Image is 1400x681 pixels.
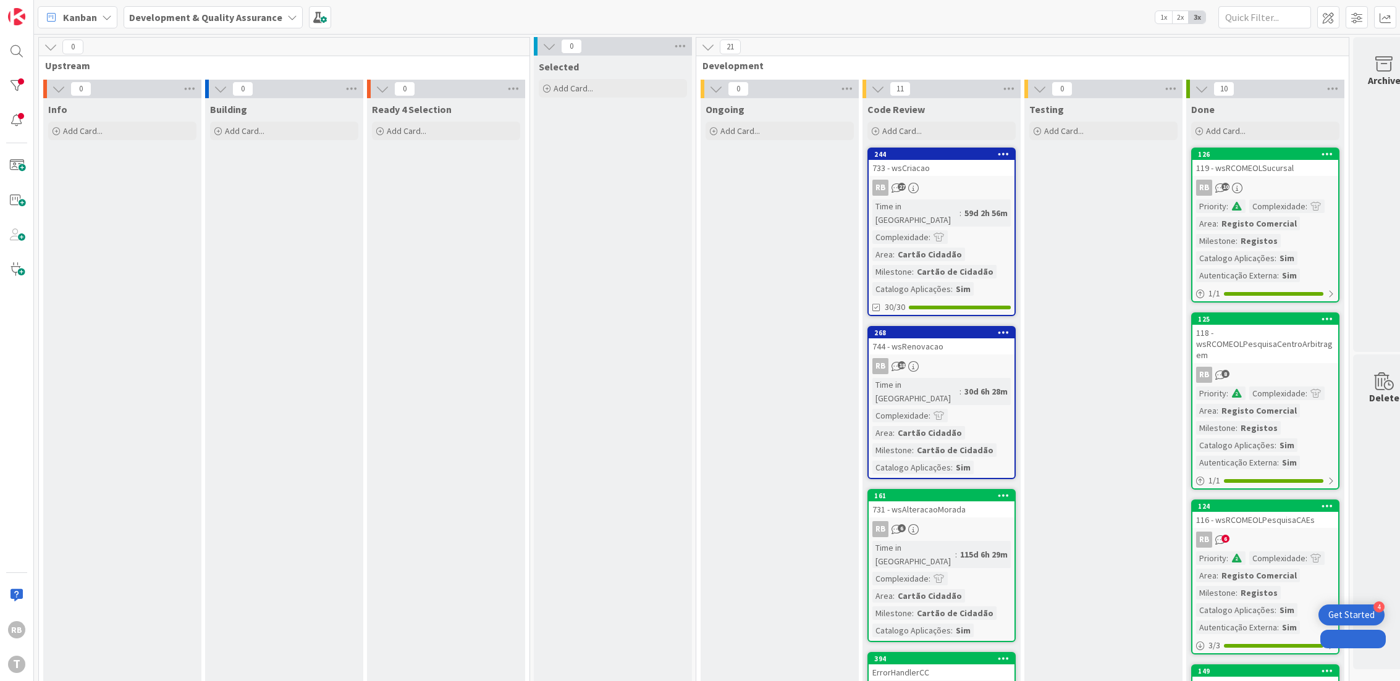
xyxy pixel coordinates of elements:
div: 244 [869,149,1014,160]
div: 119 - wsRCOMEOLSucursal [1192,160,1338,176]
div: 125 [1198,315,1338,324]
span: Add Card... [720,125,760,136]
div: Area [872,426,893,440]
span: 0 [728,81,749,96]
div: 394 [874,654,1014,663]
span: : [893,589,895,603]
div: RB [869,521,1014,537]
div: RB [869,358,1014,374]
div: Milestone [1196,421,1236,435]
div: Area [1196,217,1217,230]
div: Area [872,248,893,261]
div: Cartão Cidadão [895,426,965,440]
span: 0 [1052,81,1073,96]
span: Add Card... [63,125,103,136]
div: 116 - wsRCOMEOLPesquisaCAEs [1192,512,1338,528]
span: Add Card... [882,125,922,136]
div: Priority [1196,386,1226,400]
div: Sim [1279,456,1300,469]
span: 30/30 [885,301,905,314]
div: 731 - wsAlteracaoMorada [869,501,1014,517]
span: 8 [1221,370,1229,378]
div: Complexidade [872,572,929,585]
span: 2x [1172,11,1189,23]
div: RB [872,521,888,537]
span: 11 [890,81,911,96]
span: : [1277,456,1279,469]
span: : [1305,551,1307,565]
span: Ready 4 Selection [372,103,452,115]
span: : [1275,251,1276,265]
span: : [1217,404,1218,417]
div: Time in [GEOGRAPHIC_DATA] [872,541,955,568]
span: 10 [1213,81,1234,96]
span: 0 [394,81,415,96]
div: 161 [869,490,1014,501]
div: RB [869,180,1014,196]
div: 4 [1373,601,1385,612]
div: Priority [1196,199,1226,213]
span: 0 [561,39,582,54]
div: Sim [1279,269,1300,282]
div: Catalogo Aplicações [1196,438,1275,452]
span: : [959,206,961,220]
div: RB [1192,180,1338,196]
div: Catalogo Aplicações [872,282,951,296]
span: : [1275,603,1276,617]
div: Time in [GEOGRAPHIC_DATA] [872,378,959,405]
span: : [1305,199,1307,213]
div: RB [1196,180,1212,196]
div: RB [1196,367,1212,383]
div: Catalogo Aplicações [872,461,951,474]
span: 21 [720,40,741,54]
div: Complexidade [872,409,929,422]
span: 0 [232,81,253,96]
span: : [912,443,914,457]
div: Catalogo Aplicações [1196,251,1275,265]
span: : [1277,620,1279,634]
b: Development & Quality Assurance [129,11,282,23]
input: Quick Filter... [1218,6,1311,28]
div: Complexidade [1249,386,1305,400]
div: Milestone [1196,234,1236,248]
div: 125 [1192,314,1338,325]
span: : [1236,234,1238,248]
span: Building [210,103,247,115]
div: Autenticação Externa [1196,269,1277,282]
div: Catalogo Aplicações [1196,603,1275,617]
span: : [959,385,961,398]
div: Sim [1276,438,1297,452]
span: : [1226,551,1228,565]
div: Complexidade [1249,551,1305,565]
div: Cartão de Cidadão [914,443,997,457]
div: Milestone [1196,586,1236,600]
span: 18 [898,361,906,369]
span: Development [702,59,1333,72]
div: 744 - wsRenovacao [869,338,1014,354]
div: Sim [1279,620,1300,634]
div: Milestone [872,265,912,278]
span: 1 / 1 [1208,474,1220,487]
span: Add Card... [387,125,426,136]
span: 3x [1189,11,1205,23]
div: 115d 6h 29m [957,548,1011,561]
span: : [1226,386,1228,400]
div: 149 [1192,666,1338,677]
div: 124 [1198,502,1338,511]
span: : [1277,269,1279,282]
span: Selected [539,61,579,73]
span: Info [48,103,67,115]
div: 126 [1192,149,1338,160]
div: Complexidade [872,230,929,244]
div: 268 [874,328,1014,337]
span: : [951,461,953,474]
span: 0 [70,81,91,96]
div: 124 [1192,501,1338,512]
div: 244 [874,150,1014,159]
span: Testing [1029,103,1064,115]
div: Registo Comercial [1218,217,1300,230]
span: : [955,548,957,561]
span: : [893,426,895,440]
span: 6 [898,524,906,532]
div: 124116 - wsRCOMEOLPesquisaCAEs [1192,501,1338,528]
